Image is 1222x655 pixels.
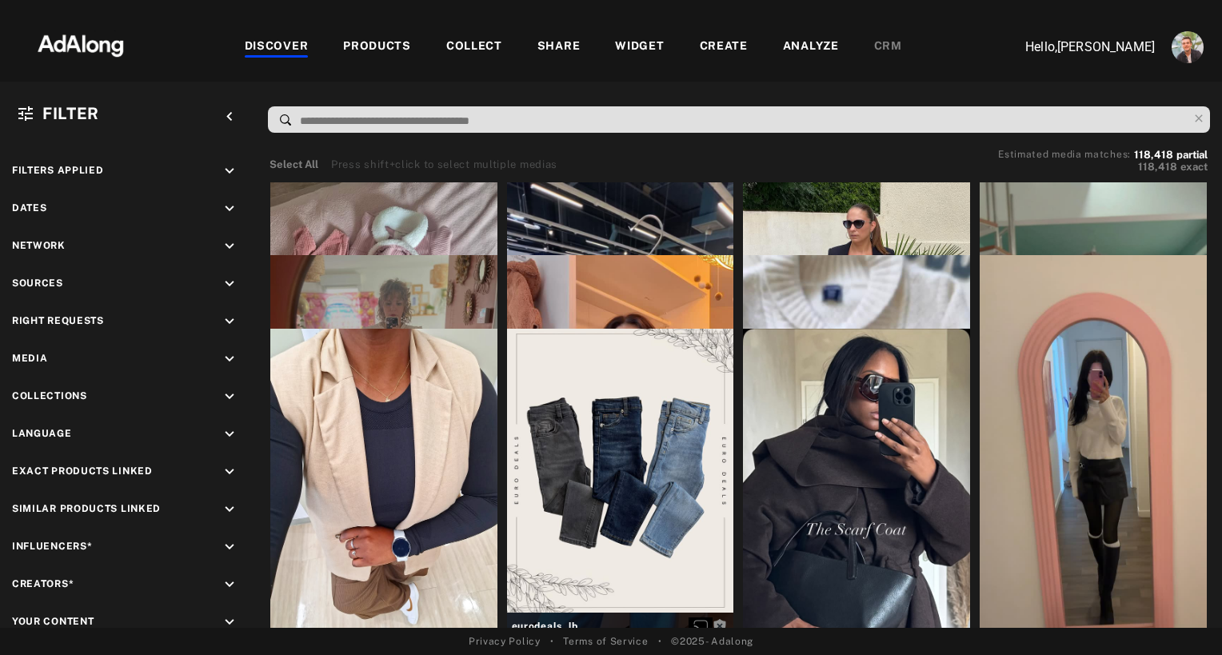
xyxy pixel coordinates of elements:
[12,503,161,514] span: Similar Products Linked
[658,634,662,649] span: •
[221,388,238,405] i: keyboard_arrow_down
[998,149,1131,160] span: Estimated media matches:
[12,353,48,364] span: Media
[783,38,839,57] div: ANALYZE
[995,38,1155,57] p: Hello, [PERSON_NAME]
[874,38,902,57] div: CRM
[12,202,47,214] span: Dates
[221,162,238,180] i: keyboard_arrow_down
[221,538,238,556] i: keyboard_arrow_down
[221,313,238,330] i: keyboard_arrow_down
[12,578,74,589] span: Creators*
[550,634,554,649] span: •
[221,463,238,481] i: keyboard_arrow_down
[10,20,151,68] img: 63233d7d88ed69de3c212112c67096b6.png
[12,541,92,552] span: Influencers*
[1134,149,1173,161] span: 118,418
[12,465,153,477] span: Exact Products Linked
[12,616,94,627] span: Your Content
[245,38,309,57] div: DISCOVER
[270,157,318,173] button: Select All
[1168,27,1208,67] button: Account settings
[221,108,238,126] i: keyboard_arrow_left
[12,278,63,289] span: Sources
[12,428,72,439] span: Language
[42,104,99,123] span: Filter
[671,634,753,649] span: © 2025 - Adalong
[446,38,502,57] div: COLLECT
[221,613,238,631] i: keyboard_arrow_down
[1134,151,1208,159] button: 118,418partial
[221,238,238,255] i: keyboard_arrow_down
[12,315,104,326] span: Right Requests
[998,159,1208,175] button: 118,418exact
[1138,161,1177,173] span: 118,418
[1172,31,1204,63] img: ACg8ocLjEk1irI4XXb49MzUGwa4F_C3PpCyg-3CPbiuLEZrYEA=s96-c
[221,350,238,368] i: keyboard_arrow_down
[331,157,557,173] div: Press shift+click to select multiple medias
[12,165,104,176] span: Filters applied
[221,501,238,518] i: keyboard_arrow_down
[615,38,664,57] div: WIDGET
[221,200,238,218] i: keyboard_arrow_down
[537,38,581,57] div: SHARE
[221,425,238,443] i: keyboard_arrow_down
[469,634,541,649] a: Privacy Policy
[12,240,66,251] span: Network
[12,390,87,401] span: Collections
[221,576,238,593] i: keyboard_arrow_down
[700,38,748,57] div: CREATE
[563,634,648,649] a: Terms of Service
[343,38,411,57] div: PRODUCTS
[221,275,238,293] i: keyboard_arrow_down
